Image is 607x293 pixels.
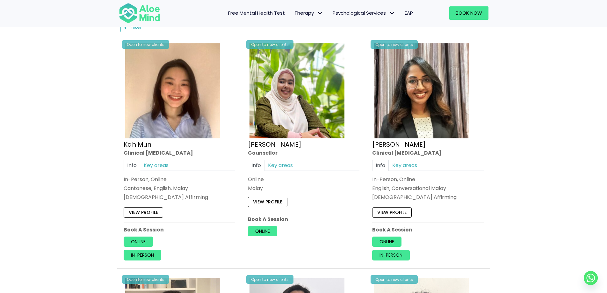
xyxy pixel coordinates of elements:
div: [DEMOGRAPHIC_DATA] Affirming [372,194,484,201]
p: English, Conversational Malay [372,185,484,192]
div: Clinical [MEDICAL_DATA] [372,149,484,156]
span: Therapy: submenu [315,9,325,18]
span: Therapy [294,10,323,16]
a: Free Mental Health Test [223,6,290,20]
span: Filter [131,24,142,30]
img: Shaheda Counsellor [249,43,344,138]
nav: Menu [169,6,418,20]
span: EAP [405,10,413,16]
a: In-person [124,250,161,260]
a: Info [124,160,140,171]
p: Book A Session [124,226,235,233]
a: Online [372,237,401,247]
div: Open to new clients [246,40,293,49]
div: In-Person, Online [372,176,484,183]
a: Kah Mun [124,140,151,149]
span: Free Mental Health Test [228,10,285,16]
span: Book Now [456,10,482,16]
a: Key areas [264,160,296,171]
button: Filter Listings [120,22,145,32]
a: [PERSON_NAME] [372,140,426,149]
span: Psychological Services [333,10,395,16]
a: Psychological ServicesPsychological Services: submenu [328,6,400,20]
a: Info [248,160,264,171]
a: View profile [372,207,412,217]
div: Open to new clients [122,40,169,49]
span: Psychological Services: submenu [387,9,397,18]
a: Online [248,226,277,236]
a: [PERSON_NAME] [248,140,301,149]
div: In-Person, Online [124,176,235,183]
div: Online [248,176,359,183]
div: Open to new clients [371,275,418,284]
a: Info [372,160,389,171]
a: Book Now [449,6,488,20]
img: Aloe mind Logo [119,3,160,24]
a: Key areas [140,160,172,171]
a: TherapyTherapy: submenu [290,6,328,20]
a: Key areas [389,160,421,171]
p: Malay [248,185,359,192]
p: Book A Session [248,215,359,223]
p: Cantonese, English, Malay [124,185,235,192]
a: In-person [372,250,410,260]
p: Book A Session [372,226,484,233]
img: Kah Mun-profile-crop-300×300 [125,43,220,138]
img: croped-Anita_Profile-photo-300×300 [374,43,469,138]
div: Clinical [MEDICAL_DATA] [124,149,235,156]
div: Open to new clients [122,275,169,284]
a: View profile [248,197,287,207]
a: EAP [400,6,418,20]
div: Open to new clients [246,275,293,284]
a: View profile [124,207,163,217]
a: Whatsapp [584,271,598,285]
a: Online [124,237,153,247]
div: [DEMOGRAPHIC_DATA] Affirming [124,194,235,201]
div: Counsellor [248,149,359,156]
div: Open to new clients [371,40,418,49]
